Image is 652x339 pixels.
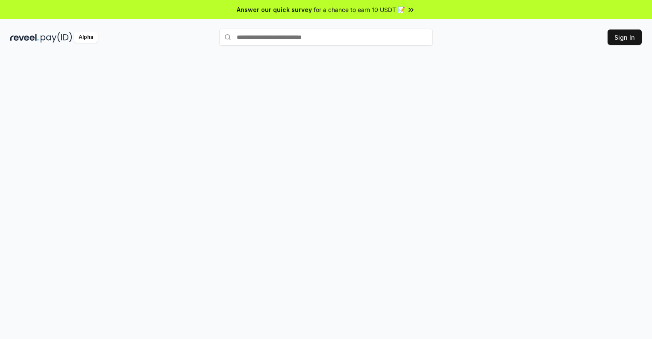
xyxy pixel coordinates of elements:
[41,32,72,43] img: pay_id
[237,5,312,14] span: Answer our quick survey
[74,32,98,43] div: Alpha
[314,5,405,14] span: for a chance to earn 10 USDT 📝
[608,29,642,45] button: Sign In
[10,32,39,43] img: reveel_dark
